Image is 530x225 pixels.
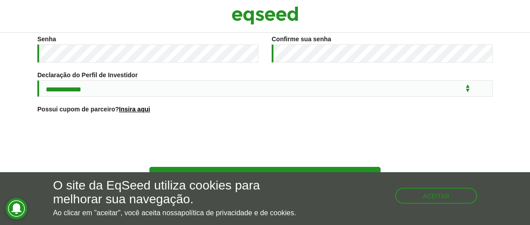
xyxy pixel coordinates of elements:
[37,106,150,112] label: Possui cupom de parceiro?
[272,36,331,42] label: Confirme sua senha
[395,188,477,204] button: Aceitar
[53,179,307,206] h5: O site da EqSeed utiliza cookies para melhorar sua navegação.
[181,209,294,217] a: política de privacidade e de cookies
[37,72,138,78] label: Declaração do Perfil de Investidor
[37,36,56,42] label: Senha
[53,209,307,217] p: Ao clicar em "aceitar", você aceita nossa .
[149,167,381,186] button: Cadastre-se
[197,123,333,158] iframe: reCAPTCHA
[232,4,298,27] img: EqSeed Logo
[119,106,150,112] a: Insira aqui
